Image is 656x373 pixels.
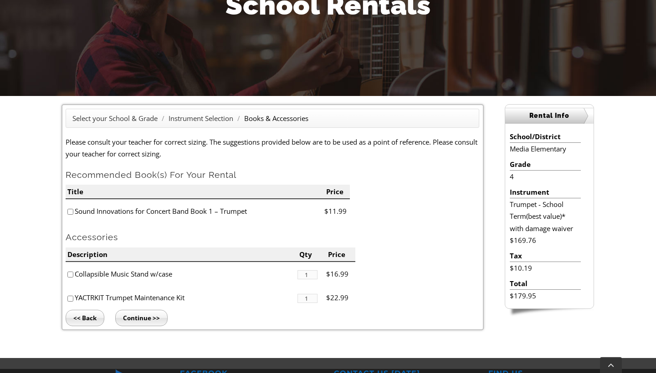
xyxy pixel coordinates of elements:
a: Select your School & Grade [72,114,158,123]
li: Collapsible Music Stand w/case [66,262,297,286]
li: School/District [510,131,580,143]
li: $16.99 [326,262,355,286]
img: sidebar-footer.png [505,309,594,317]
li: Grade [510,158,580,171]
h2: Accessories [66,232,479,243]
li: Tax [510,250,580,262]
p: Please consult your teacher for correct sizing. The suggestions provided below are to be used as ... [66,136,479,160]
span: / [235,114,242,123]
h2: Rental Info [505,108,594,124]
a: Instrument Selection [169,114,233,123]
input: << Back [66,310,104,326]
li: YACTRKIT Trumpet Maintenance Kit [66,286,297,310]
li: Price [324,185,350,199]
span: / [159,114,167,123]
li: Price [326,247,355,262]
li: $10.19 [510,262,580,274]
li: Description [66,247,297,262]
li: $11.99 [324,199,350,223]
li: Trumpet - School Term(best value)* with damage waiver $169.76 [510,198,580,246]
input: Continue >> [115,310,168,326]
li: Media Elementary [510,143,580,155]
li: $179.95 [510,290,580,302]
h2: Recommended Book(s) For Your Rental [66,169,479,181]
li: Instrument [510,186,580,198]
li: Books & Accessories [244,112,308,124]
li: Title [66,185,324,199]
li: 4 [510,171,580,182]
li: Sound Innovations for Concert Band Book 1 – Trumpet [66,199,324,223]
li: Total [510,277,580,290]
li: Qty [297,247,327,262]
li: $22.99 [326,286,355,310]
